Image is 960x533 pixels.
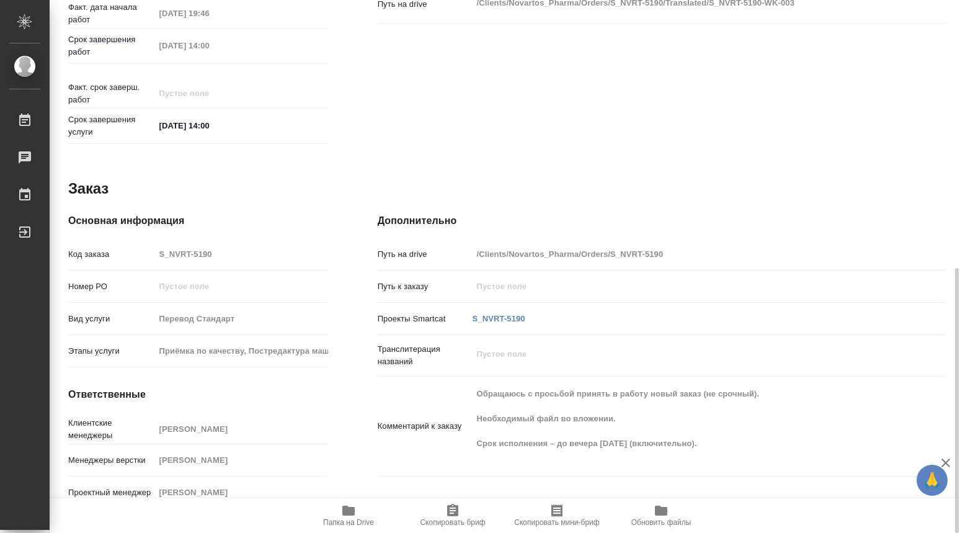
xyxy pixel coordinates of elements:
button: Скопировать бриф [401,498,505,533]
input: Пустое поле [155,342,328,360]
span: Скопировать бриф [420,518,485,527]
input: Пустое поле [473,245,899,263]
a: S_NVRT-5190 [473,314,525,323]
p: Путь на drive [378,248,473,261]
h4: Дополнительно [378,213,946,228]
input: Пустое поле [155,277,328,295]
p: Путь к заказу [378,280,473,293]
input: Пустое поле [155,245,328,263]
p: Вид услуги [68,313,155,325]
p: Комментарий к заказу [378,420,473,432]
p: Срок завершения работ [68,34,155,58]
button: Обновить файлы [609,498,713,533]
span: 🙏 [922,467,943,493]
p: Проектный менеджер [68,486,155,499]
input: Пустое поле [155,310,328,328]
p: Номер РО [68,280,155,293]
input: Пустое поле [155,4,264,22]
input: Пустое поле [155,84,264,102]
input: Пустое поле [155,37,264,55]
span: Обновить файлы [631,518,691,527]
input: Пустое поле [473,277,899,295]
span: Скопировать мини-бриф [514,518,599,527]
textarea: Обращаюсь с просьбой принять в работу новый заказ (не срочный). Необходимый файл во вложении. Сро... [473,383,899,467]
input: Пустое поле [155,451,328,469]
h2: Заказ [68,179,109,199]
button: 🙏 [917,465,948,496]
p: Факт. срок заверш. работ [68,81,155,106]
h4: Основная информация [68,213,328,228]
h4: Ответственные [68,387,328,402]
p: Этапы услуги [68,345,155,357]
input: Пустое поле [155,420,328,438]
p: Срок завершения услуги [68,114,155,138]
p: Клиентские менеджеры [68,417,155,442]
p: Факт. дата начала работ [68,1,155,26]
span: Папка на Drive [323,518,374,527]
button: Папка на Drive [296,498,401,533]
input: Пустое поле [155,483,328,501]
p: Код заказа [68,248,155,261]
button: Скопировать мини-бриф [505,498,609,533]
input: ✎ Введи что-нибудь [155,117,264,135]
p: Транслитерация названий [378,343,473,368]
p: Проекты Smartcat [378,313,473,325]
p: Менеджеры верстки [68,454,155,467]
